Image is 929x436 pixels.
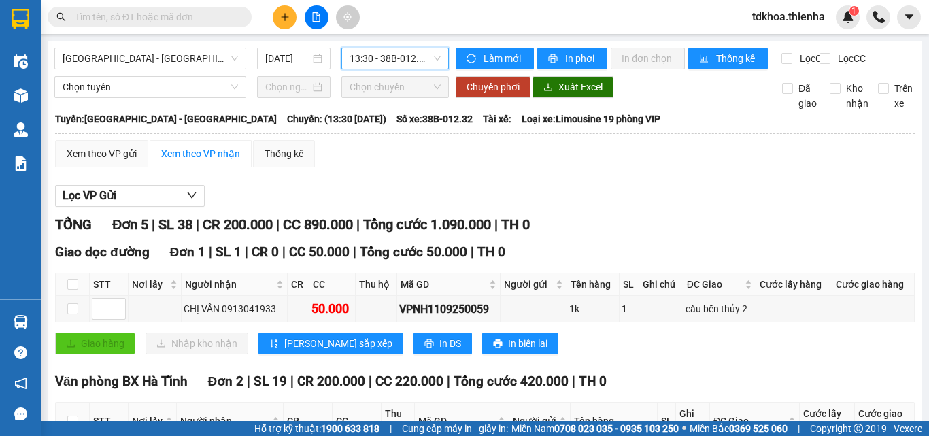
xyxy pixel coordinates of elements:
span: sort-ascending [269,339,279,350]
span: | [290,373,294,389]
span: download [543,82,553,93]
th: CC [309,273,356,296]
span: Đã giao [793,81,822,111]
th: Cước giao hàng [832,273,915,296]
span: Người gửi [513,414,556,429]
span: TỔNG [55,216,92,233]
div: Xem theo VP gửi [67,146,137,161]
span: | [356,216,360,233]
span: 1 [851,6,856,16]
th: CR [288,273,309,296]
button: file-add [305,5,328,29]
div: VPNH1109250059 [399,301,498,318]
span: | [196,216,199,233]
button: Chuyển phơi [456,76,530,98]
span: | [494,216,498,233]
div: cầu bến thủy 2 [686,301,754,316]
span: tdkhoa.thienha [741,8,836,25]
input: Tìm tên, số ĐT hoặc mã đơn [75,10,235,24]
span: SL 38 [158,216,192,233]
img: icon-new-feature [842,11,854,23]
strong: 0369 525 060 [729,423,788,434]
span: Tổng cước 420.000 [454,373,569,389]
span: Lọc CC [832,51,868,66]
span: CC 220.000 [375,373,443,389]
div: CHỊ VÂN 0913041933 [184,301,285,316]
span: ⚪️ [682,426,686,431]
button: printerIn phơi [537,48,607,69]
button: downloadNhập kho nhận [146,333,248,354]
span: Người nhận [180,414,269,429]
span: SL 19 [254,373,287,389]
span: Chuyến: (13:30 [DATE]) [287,112,386,127]
span: Nơi lấy [132,414,163,429]
th: Cước lấy hàng [756,273,832,296]
span: | [369,373,372,389]
div: 1k [569,301,617,316]
th: STT [90,273,129,296]
span: | [390,421,392,436]
button: uploadGiao hàng [55,333,135,354]
span: notification [14,377,27,390]
th: Tên hàng [567,273,620,296]
div: 1 [622,301,637,316]
span: bar-chart [699,54,711,65]
img: warehouse-icon [14,54,28,69]
button: caret-down [897,5,921,29]
span: aim [343,12,352,22]
span: Mã GD [401,277,486,292]
span: Số xe: 38B-012.32 [396,112,473,127]
button: In đơn chọn [611,48,685,69]
span: | [282,244,286,260]
span: sync [467,54,478,65]
button: syncLàm mới [456,48,534,69]
div: Xem theo VP nhận [161,146,240,161]
button: sort-ascending[PERSON_NAME] sắp xếp [258,333,403,354]
span: | [447,373,450,389]
span: Chọn chuyến [350,77,441,97]
button: downloadXuất Excel [533,76,613,98]
span: printer [493,339,503,350]
span: In DS [439,336,461,351]
span: | [798,421,800,436]
strong: 1900 633 818 [321,423,379,434]
span: Đơn 5 [112,216,148,233]
button: printerIn biên lai [482,333,558,354]
span: Cung cấp máy in - giấy in: [402,421,508,436]
td: VPNH1109250059 [397,296,501,322]
span: Văn phòng BX Hà Tĩnh [55,373,188,389]
span: ĐC Giao [713,414,785,429]
span: Người nhận [185,277,273,292]
span: 13:30 - 38B-012.32 [350,48,441,69]
span: Loại xe: Limousine 19 phòng VIP [522,112,660,127]
img: warehouse-icon [14,122,28,137]
span: Giao dọc đường [55,244,150,260]
span: Trên xe [889,81,918,111]
button: Lọc VP Gửi [55,185,205,207]
div: 50.000 [311,299,353,318]
span: question-circle [14,346,27,359]
th: SL [620,273,640,296]
span: search [56,12,66,22]
span: SL 1 [216,244,241,260]
span: | [209,244,212,260]
span: down [186,190,197,201]
span: Mã GD [418,414,495,429]
img: warehouse-icon [14,88,28,103]
span: In phơi [565,51,596,66]
span: Hà Nội - Hà Tĩnh [63,48,238,69]
span: Miền Bắc [690,421,788,436]
button: bar-chartThống kê [688,48,768,69]
span: TH 0 [477,244,505,260]
span: CC 50.000 [289,244,350,260]
span: | [353,244,356,260]
span: Tổng cước 50.000 [360,244,467,260]
span: | [471,244,474,260]
span: file-add [311,12,321,22]
span: Miền Nam [511,421,679,436]
span: Làm mới [484,51,523,66]
button: printerIn DS [413,333,472,354]
span: Xuất Excel [558,80,603,95]
button: plus [273,5,297,29]
span: Người gửi [504,277,553,292]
